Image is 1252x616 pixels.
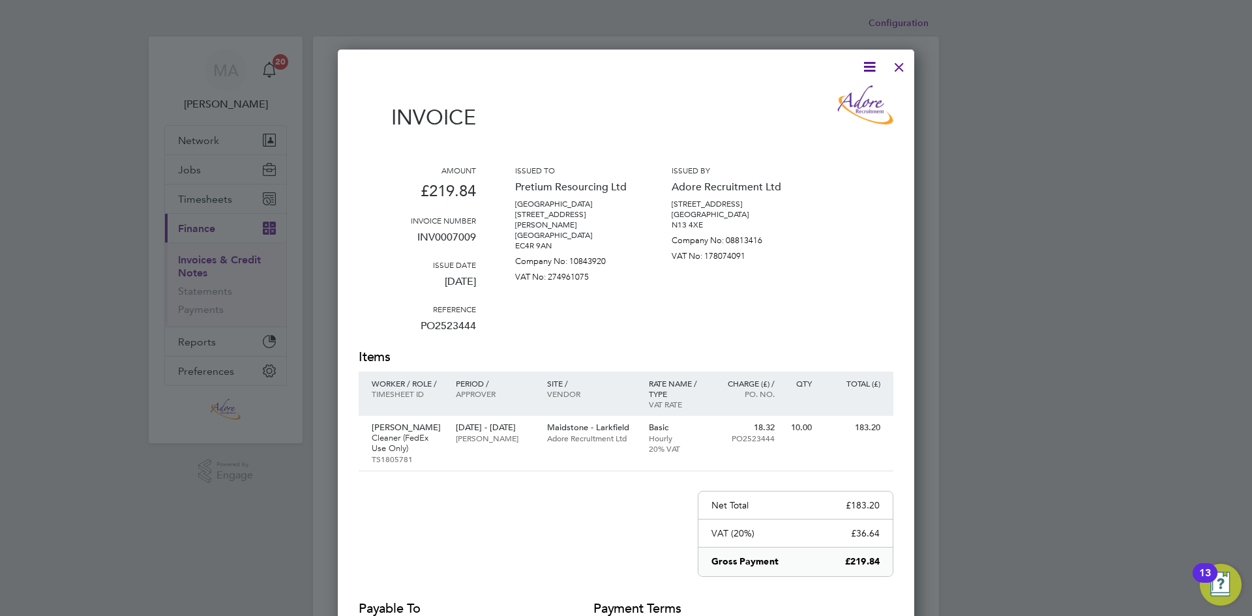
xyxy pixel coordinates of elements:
[547,433,636,443] p: Adore Recruitment Ltd
[359,314,476,348] p: PO2523444
[845,555,880,568] p: £219.84
[359,215,476,226] h3: Invoice number
[359,259,476,270] h3: Issue date
[372,378,443,389] p: Worker / Role /
[672,165,789,175] h3: Issued by
[515,230,633,241] p: [GEOGRAPHIC_DATA]
[359,304,476,314] h3: Reference
[1199,573,1211,590] div: 13
[711,555,779,568] p: Gross Payment
[1200,564,1242,606] button: Open Resource Center, 13 new notifications
[456,422,533,433] p: [DATE] - [DATE]
[515,251,633,267] p: Company No: 10843920
[359,270,476,304] p: [DATE]
[372,389,443,399] p: Timesheet ID
[718,422,775,433] p: 18.32
[672,246,789,261] p: VAT No: 178074091
[372,422,443,433] p: [PERSON_NAME]
[649,443,706,454] p: 20% VAT
[515,165,633,175] h3: Issued to
[456,433,533,443] p: [PERSON_NAME]
[359,226,476,259] p: INV0007009
[649,378,706,399] p: Rate name / type
[359,175,476,215] p: £219.84
[456,389,533,399] p: Approver
[672,220,789,230] p: N13 4XE
[718,433,775,443] p: PO2523444
[515,175,633,199] p: Pretium Resourcing Ltd
[649,433,706,443] p: Hourly
[846,499,880,511] p: £183.20
[825,422,880,433] p: 183.20
[718,389,775,399] p: Po. No.
[788,378,812,389] p: QTY
[547,378,636,389] p: Site /
[718,378,775,389] p: Charge (£) /
[672,209,789,220] p: [GEOGRAPHIC_DATA]
[372,433,443,454] p: Cleaner (FedEx Use Only)
[372,454,443,464] p: TS1805781
[649,422,706,433] p: Basic
[547,389,636,399] p: Vendor
[515,267,633,282] p: VAT No: 274961075
[672,175,789,199] p: Adore Recruitment Ltd
[825,378,880,389] p: Total (£)
[851,527,880,539] p: £36.64
[359,165,476,175] h3: Amount
[515,209,633,230] p: [STREET_ADDRESS][PERSON_NAME]
[359,348,893,366] h2: Items
[515,241,633,251] p: EC4R 9AN
[515,199,633,209] p: [GEOGRAPHIC_DATA]
[672,199,789,209] p: [STREET_ADDRESS]
[456,378,533,389] p: Period /
[359,105,476,130] h1: Invoice
[788,422,812,433] p: 10.00
[672,230,789,246] p: Company No: 08813416
[837,85,893,125] img: adore-recruitment-logo-remittance.png
[711,527,754,539] p: VAT (20%)
[649,399,706,409] p: VAT rate
[711,499,749,511] p: Net Total
[547,422,636,433] p: Maidstone - Larkfield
